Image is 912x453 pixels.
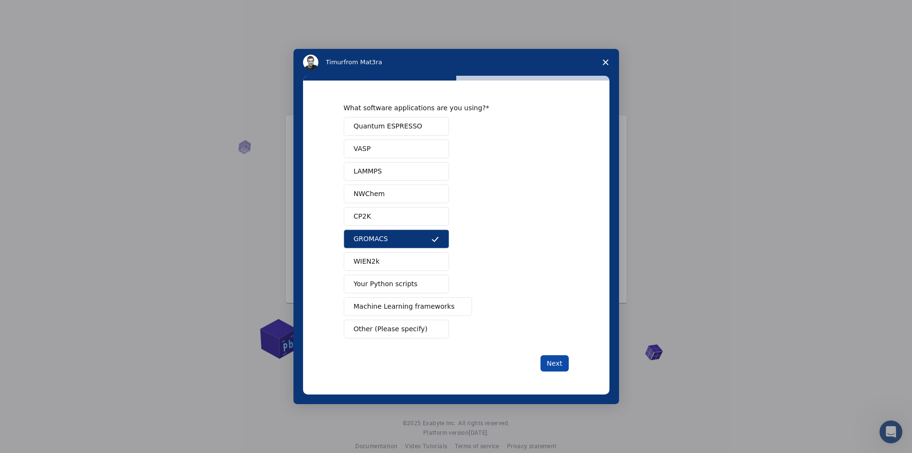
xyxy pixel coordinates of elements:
[344,320,449,338] button: Other (Please specify)
[344,297,473,316] button: Machine Learning frameworks
[344,230,449,248] button: GROMACS
[303,55,318,70] img: Profile image for Timur
[344,207,449,226] button: CP2K
[354,234,388,244] span: GROMACS
[344,275,449,293] button: Your Python scripts
[354,121,422,131] span: Quantum ESPRESSO
[344,139,449,158] button: VASP
[354,256,380,267] span: WIEN2k
[344,162,449,181] button: LAMMPS
[354,279,418,289] span: Your Python scripts
[354,144,371,154] span: VASP
[344,117,449,136] button: Quantum ESPRESSO
[354,324,428,334] span: Other (Please specify)
[354,166,382,176] span: LAMMPS
[326,58,344,66] span: Timur
[19,7,54,15] span: Support
[592,49,619,76] span: Close survey
[344,58,382,66] span: from Mat3ra
[344,252,449,271] button: WIEN2k
[540,355,569,372] button: Next
[354,189,385,199] span: NWChem
[344,185,449,203] button: NWChem
[354,302,455,312] span: Machine Learning frameworks
[344,104,554,112] div: What software applications are you using?
[354,211,371,221] span: CP2K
